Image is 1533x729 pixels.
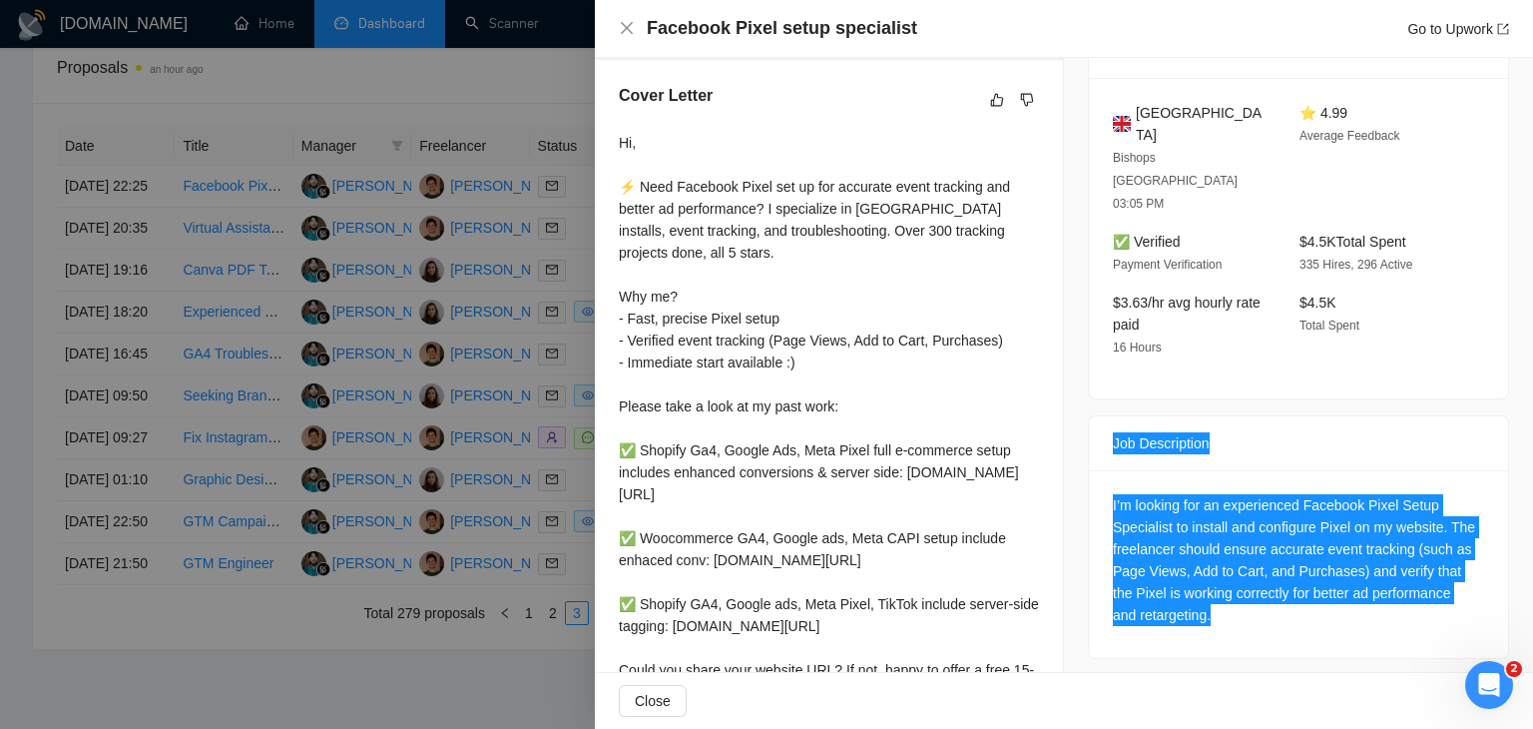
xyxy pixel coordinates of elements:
span: $3.63/hr avg hourly rate paid [1113,295,1261,333]
h5: Cover Letter [619,84,713,108]
span: [GEOGRAPHIC_DATA] [1136,102,1268,146]
h4: Facebook Pixel setup specialist [647,16,917,41]
span: export [1497,23,1509,35]
span: $4.5K Total Spent [1299,234,1406,250]
span: Close [635,690,671,712]
span: Bishops [GEOGRAPHIC_DATA] 03:05 PM [1113,151,1238,211]
span: $4.5K [1299,295,1336,311]
span: 16 Hours [1113,341,1162,355]
img: 🇬🇧 [1113,113,1131,135]
button: like [985,88,1009,112]
span: Total Spent [1299,319,1359,333]
span: ⭐ 4.99 [1299,105,1347,121]
a: Go to Upworkexport [1407,21,1509,37]
button: dislike [1015,88,1039,112]
div: I’m looking for an experienced Facebook Pixel Setup Specialist to install and configure Pixel on ... [1113,494,1484,626]
span: 335 Hires, 296 Active [1299,258,1412,272]
button: Close [619,685,687,717]
iframe: Intercom live chat [1465,661,1513,709]
span: close [619,20,635,36]
span: Average Feedback [1299,129,1400,143]
span: like [990,92,1004,108]
div: Job Description [1113,416,1484,470]
span: ✅ Verified [1113,234,1181,250]
span: 2 [1506,661,1522,677]
span: Payment Verification [1113,258,1222,272]
span: dislike [1020,92,1034,108]
button: Close [619,20,635,37]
